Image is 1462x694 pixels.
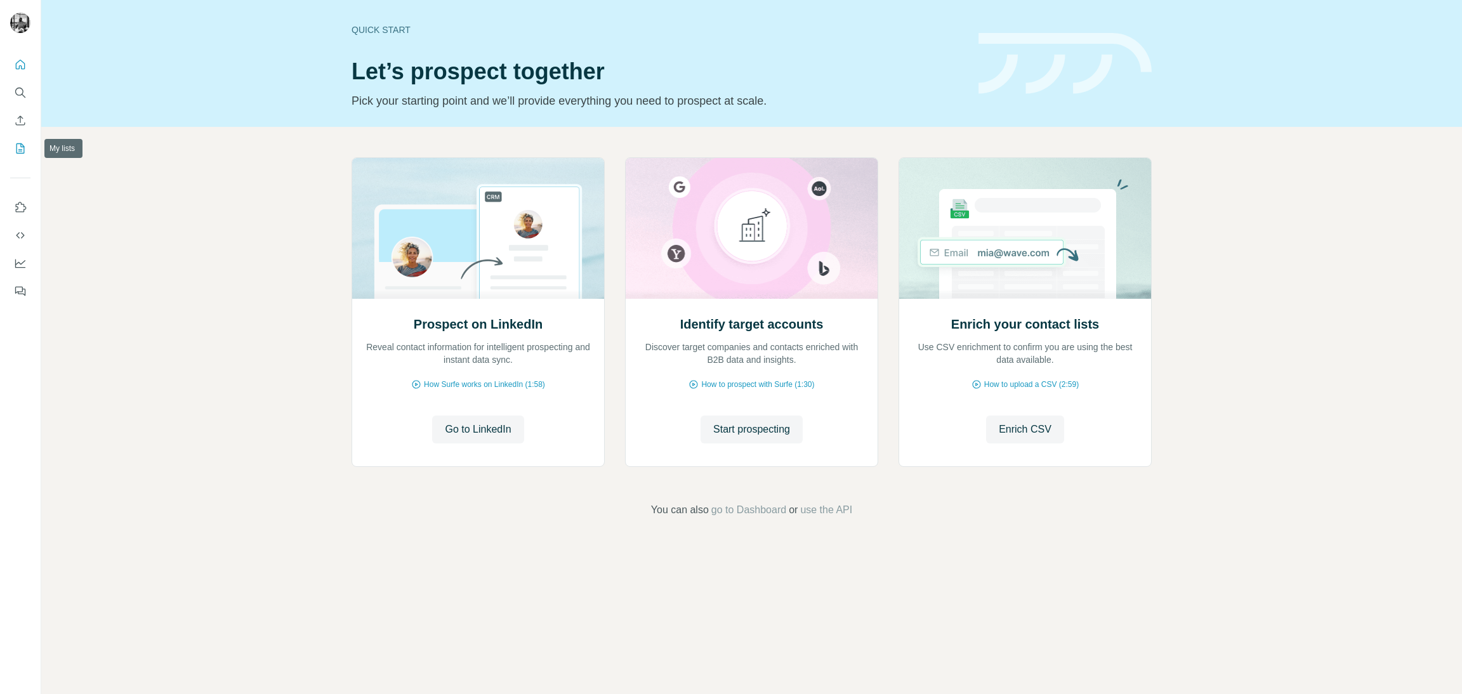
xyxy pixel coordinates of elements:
[10,224,30,247] button: Use Surfe API
[352,23,963,36] div: Quick start
[713,422,790,437] span: Start prospecting
[999,422,1051,437] span: Enrich CSV
[701,416,803,443] button: Start prospecting
[10,13,30,33] img: Avatar
[10,252,30,275] button: Dashboard
[10,81,30,104] button: Search
[701,379,814,390] span: How to prospect with Surfe (1:30)
[800,502,852,518] button: use the API
[978,33,1152,95] img: banner
[711,502,786,518] button: go to Dashboard
[680,315,824,333] h2: Identify target accounts
[625,158,878,299] img: Identify target accounts
[986,416,1064,443] button: Enrich CSV
[951,315,1099,333] h2: Enrich your contact lists
[638,341,865,366] p: Discover target companies and contacts enriched with B2B data and insights.
[424,379,545,390] span: How Surfe works on LinkedIn (1:58)
[789,502,798,518] span: or
[352,92,963,110] p: Pick your starting point and we’ll provide everything you need to prospect at scale.
[10,280,30,303] button: Feedback
[912,341,1138,366] p: Use CSV enrichment to confirm you are using the best data available.
[445,422,511,437] span: Go to LinkedIn
[899,158,1152,299] img: Enrich your contact lists
[10,109,30,132] button: Enrich CSV
[651,502,709,518] span: You can also
[10,196,30,219] button: Use Surfe on LinkedIn
[365,341,591,366] p: Reveal contact information for intelligent prospecting and instant data sync.
[414,315,543,333] h2: Prospect on LinkedIn
[352,158,605,299] img: Prospect on LinkedIn
[352,59,963,84] h1: Let’s prospect together
[984,379,1079,390] span: How to upload a CSV (2:59)
[10,53,30,76] button: Quick start
[432,416,524,443] button: Go to LinkedIn
[10,137,30,160] button: My lists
